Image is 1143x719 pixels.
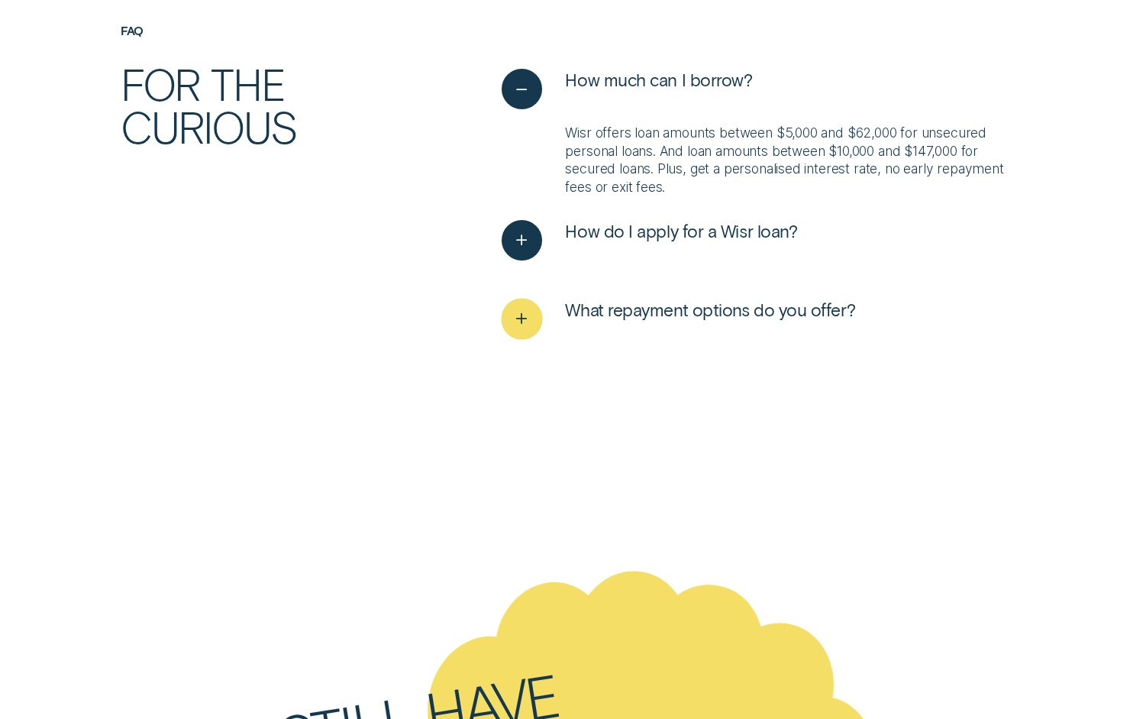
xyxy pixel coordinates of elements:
[502,299,855,339] button: See more
[565,69,752,90] span: How much can I borrow?
[565,124,1022,196] p: Wisr offers loan amounts between $5,000 and $62,000 for unsecured personal loans. And loan amount...
[502,69,752,109] button: See less
[121,62,412,147] h2: For the curious
[502,220,797,261] button: See more
[121,24,412,37] h4: FAQ
[565,220,797,241] span: How do I apply for a Wisr loan?
[565,299,855,320] span: What repayment options do you offer?
[502,124,1022,196] div: See less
